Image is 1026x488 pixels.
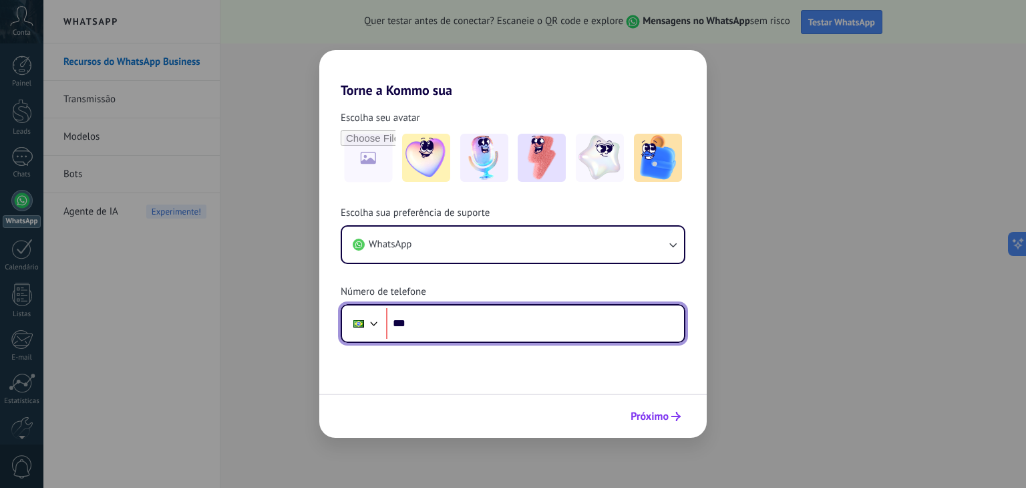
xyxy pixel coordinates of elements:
img: -1.jpeg [402,134,450,182]
img: -3.jpeg [518,134,566,182]
button: Próximo [625,405,687,428]
img: -5.jpeg [634,134,682,182]
span: Número de telefone [341,285,426,299]
button: WhatsApp [342,227,684,263]
img: -4.jpeg [576,134,624,182]
h2: Torne a Kommo sua [319,50,707,98]
span: WhatsApp [369,238,411,251]
div: Brazil: + 55 [346,310,371,338]
span: Escolha sua preferência de suporte [341,207,490,220]
img: -2.jpeg [460,134,508,182]
span: Escolha seu avatar [341,112,420,125]
span: Próximo [631,412,669,421]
